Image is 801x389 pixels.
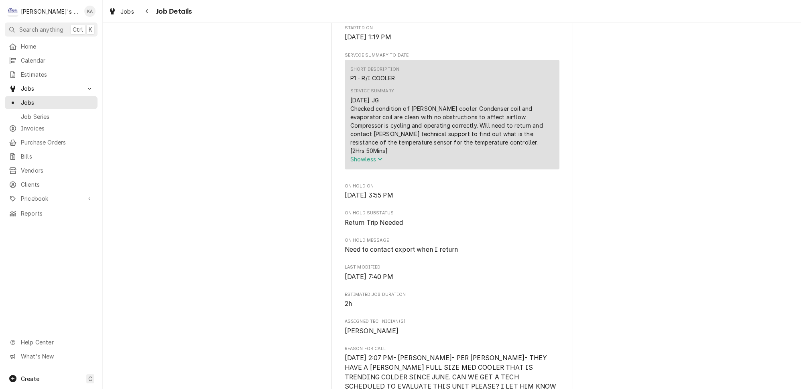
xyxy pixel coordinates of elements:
[345,210,559,227] div: On Hold SubStatus
[5,150,98,163] a: Bills
[350,96,554,155] div: [DATE] JG Checked condition of [PERSON_NAME] cooler. Condenser coil and evaporator coil are clean...
[21,56,94,65] span: Calendar
[345,246,458,253] span: Need to contact export when I return
[21,166,94,175] span: Vendors
[345,191,559,200] span: On Hold On
[350,74,395,82] div: P1 - R/I COOLER
[345,346,559,352] span: Reason For Call
[345,210,559,216] span: On Hold SubStatus
[5,350,98,363] a: Go to What's New
[345,299,559,309] span: Estimated Job Duration
[345,60,559,173] div: Service Summary
[21,180,94,189] span: Clients
[5,122,98,135] a: Invoices
[345,300,352,308] span: 2h
[345,52,559,59] span: Service Summary To Date
[5,54,98,67] a: Calendar
[345,191,393,199] span: [DATE] 3:55 PM
[345,273,393,281] span: [DATE] 7:40 PM
[350,155,554,163] button: Showless
[345,183,559,189] span: On Hold On
[345,245,559,255] span: On Hold Message
[5,164,98,177] a: Vendors
[5,192,98,205] a: Go to Pricebook
[5,68,98,81] a: Estimates
[345,327,399,335] span: [PERSON_NAME]
[19,25,63,34] span: Search anything
[5,336,98,349] a: Go to Help Center
[350,88,394,94] div: Service Summary
[21,209,94,218] span: Reports
[21,338,93,346] span: Help Center
[345,237,559,255] div: On Hold Message
[5,82,98,95] a: Go to Jobs
[73,25,83,34] span: Ctrl
[21,194,81,203] span: Pricebook
[345,218,559,228] span: On Hold SubStatus
[89,25,92,34] span: K
[21,112,94,121] span: Job Series
[84,6,96,17] div: KA
[345,264,559,271] span: Last Modified
[21,70,94,79] span: Estimates
[350,156,383,163] span: Show less
[21,152,94,161] span: Bills
[345,272,559,282] span: Last Modified
[345,33,391,41] span: [DATE] 1:19 PM
[345,318,559,336] div: Assigned Technician(s)
[345,52,559,173] div: Service Summary To Date
[21,352,93,360] span: What's New
[21,7,80,16] div: [PERSON_NAME]'s Refrigeration
[21,84,81,93] span: Jobs
[5,207,98,220] a: Reports
[345,33,559,42] span: Started On
[21,98,94,107] span: Jobs
[5,40,98,53] a: Home
[345,237,559,244] span: On Hold Message
[345,291,559,298] span: Estimated Job Duration
[21,124,94,132] span: Invoices
[21,138,94,147] span: Purchase Orders
[141,5,154,18] button: Navigate back
[5,96,98,109] a: Jobs
[345,219,403,226] span: Return Trip Needed
[5,110,98,123] a: Job Series
[350,66,400,73] div: Short Description
[345,25,559,42] div: Started On
[345,326,559,336] span: Assigned Technician(s)
[345,291,559,309] div: Estimated Job Duration
[105,5,137,18] a: Jobs
[5,178,98,191] a: Clients
[345,264,559,281] div: Last Modified
[345,318,559,325] span: Assigned Technician(s)
[345,183,559,200] div: On Hold On
[88,375,92,383] span: C
[5,22,98,37] button: Search anythingCtrlK
[21,375,39,382] span: Create
[7,6,18,17] div: C
[5,136,98,149] a: Purchase Orders
[120,7,134,16] span: Jobs
[345,25,559,31] span: Started On
[154,6,192,17] span: Job Details
[84,6,96,17] div: Korey Austin's Avatar
[7,6,18,17] div: Clay's Refrigeration's Avatar
[21,42,94,51] span: Home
